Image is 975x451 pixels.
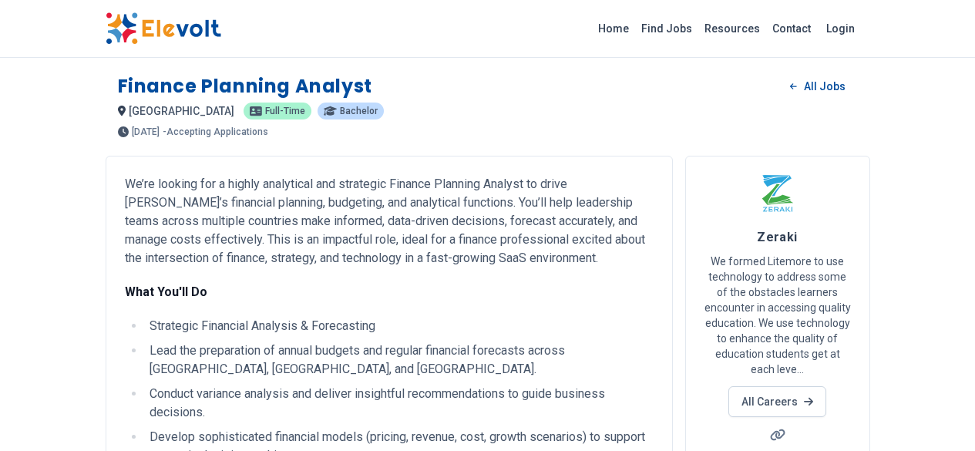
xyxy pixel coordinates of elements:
h1: Finance Planning Analyst [118,74,372,99]
p: - Accepting Applications [163,127,268,136]
a: Login [817,13,864,44]
a: Find Jobs [635,16,698,41]
li: Strategic Financial Analysis & Forecasting [145,317,654,335]
span: Full-time [265,106,305,116]
strong: What You'll Do [125,284,207,299]
span: [DATE] [132,127,160,136]
img: Zeraki [758,175,797,214]
a: Home [592,16,635,41]
p: We’re looking for a highly analytical and strategic Finance Planning Analyst to drive [PERSON_NAM... [125,175,654,268]
span: Bachelor [340,106,378,116]
img: Elevolt [106,12,221,45]
iframe: Chat Widget [898,377,975,451]
span: Zeraki [757,230,798,244]
a: Resources [698,16,766,41]
li: Lead the preparation of annual budgets and regular financial forecasts across [GEOGRAPHIC_DATA], ... [145,342,654,379]
p: We formed Litemore to use technology to address some of the obstacles learners encounter in acces... [704,254,851,377]
a: All Jobs [778,75,857,98]
a: Contact [766,16,817,41]
a: All Careers [728,386,826,417]
span: [GEOGRAPHIC_DATA] [129,105,234,117]
li: Conduct variance analysis and deliver insightful recommendations to guide business decisions. [145,385,654,422]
